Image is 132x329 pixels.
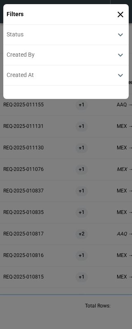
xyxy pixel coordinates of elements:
button: Created By [7,50,125,60]
span: Created By [7,51,35,58]
button: Status [7,30,125,40]
button: Created At [7,70,125,80]
span: Status [7,31,24,38]
span: Created At [7,72,34,79]
p: Filters [7,11,24,18]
